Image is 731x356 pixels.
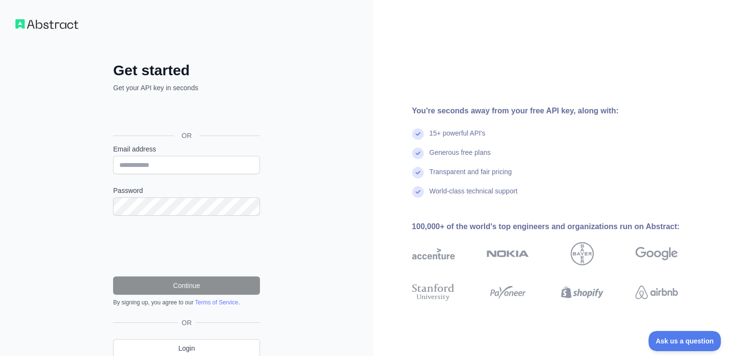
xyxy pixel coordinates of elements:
[430,167,512,186] div: Transparent and fair pricing
[571,242,594,265] img: bayer
[113,83,260,93] p: Get your API key in seconds
[635,282,678,303] img: airbnb
[648,331,721,351] iframe: Toggle Customer Support
[412,105,709,117] div: You're seconds away from your free API key, along with:
[430,148,491,167] div: Generous free plans
[113,186,260,195] label: Password
[178,318,196,328] span: OR
[412,128,424,140] img: check mark
[561,282,603,303] img: shopify
[412,167,424,178] img: check mark
[174,131,200,140] span: OR
[412,242,455,265] img: accenture
[635,242,678,265] img: google
[430,186,518,205] div: World-class technical support
[113,227,260,265] iframe: reCAPTCHA
[412,221,709,233] div: 100,000+ of the world's top engineers and organizations run on Abstract:
[195,299,238,306] a: Terms of Service
[412,148,424,159] img: check mark
[487,242,529,265] img: nokia
[412,282,455,303] img: stanford university
[430,128,486,148] div: 15+ powerful API's
[113,62,260,79] h2: Get started
[15,19,78,29] img: Workflow
[108,103,263,124] iframe: Sign in with Google Button
[113,299,260,306] div: By signing up, you agree to our .
[113,276,260,295] button: Continue
[412,186,424,198] img: check mark
[487,282,529,303] img: payoneer
[113,144,260,154] label: Email address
